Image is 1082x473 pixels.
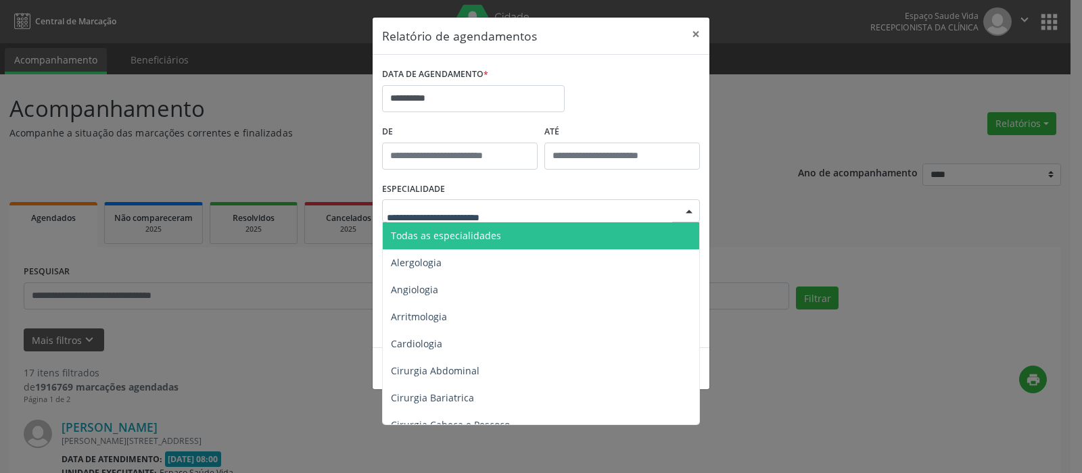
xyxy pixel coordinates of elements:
[391,418,510,431] span: Cirurgia Cabeça e Pescoço
[382,64,488,85] label: DATA DE AGENDAMENTO
[391,310,447,323] span: Arritmologia
[391,256,442,269] span: Alergologia
[544,122,700,143] label: ATÉ
[391,364,479,377] span: Cirurgia Abdominal
[382,179,445,200] label: ESPECIALIDADE
[382,27,537,45] h5: Relatório de agendamentos
[391,391,474,404] span: Cirurgia Bariatrica
[382,122,538,143] label: De
[391,229,501,242] span: Todas as especialidades
[682,18,709,51] button: Close
[391,337,442,350] span: Cardiologia
[391,283,438,296] span: Angiologia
